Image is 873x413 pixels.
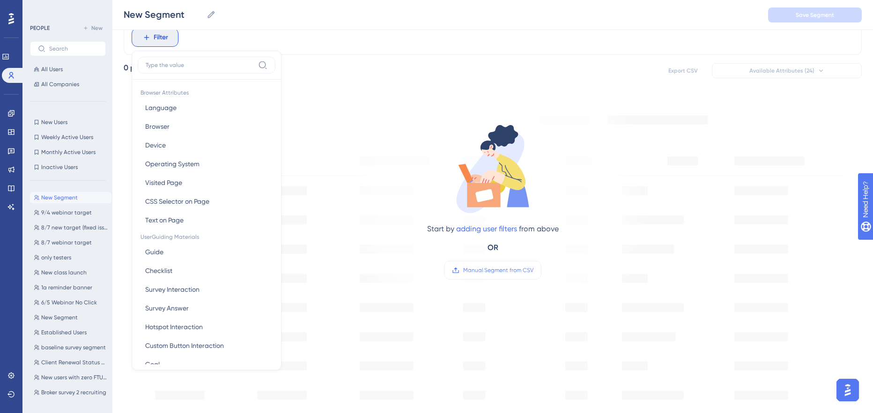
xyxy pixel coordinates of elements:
[145,265,172,276] span: Checklist
[30,24,50,32] div: PEOPLE
[30,357,111,368] button: Client Renewal Status Pills Are Present
[138,229,275,243] span: UserGuiding Materials
[427,223,559,235] div: Start by from above
[145,214,184,226] span: Text on Page
[154,32,168,43] span: Filter
[145,196,209,207] span: CSS Selector on Page
[659,63,706,78] button: Export CSV
[41,66,63,73] span: All Users
[30,117,106,128] button: New Users
[145,359,160,370] span: Goal
[41,254,71,261] span: only testers
[41,284,92,291] span: 1a reminder banner
[41,299,97,306] span: 6/5 Webinar No Click
[138,243,275,261] button: Guide
[41,239,92,246] span: 8/7 webinar target
[49,45,98,52] input: Search
[138,211,275,229] button: Text on Page
[30,342,111,353] button: baseline survey segment
[41,344,106,351] span: baseline survey segment
[30,237,111,248] button: 8/7 webinar target
[138,261,275,280] button: Checklist
[138,98,275,117] button: Language
[138,85,275,98] span: Browser Attributes
[138,136,275,155] button: Device
[834,376,862,404] iframe: UserGuiding AI Assistant Launcher
[146,61,254,69] input: Type the value
[30,64,106,75] button: All Users
[138,355,275,374] button: Goal
[91,24,103,32] span: New
[145,177,182,188] span: Visited Page
[138,280,275,299] button: Survey Interaction
[30,297,111,308] button: 6/5 Webinar No Click
[124,8,203,21] input: Segment Name
[30,327,111,338] button: Established Users
[138,155,275,173] button: Operating System
[41,359,108,366] span: Client Renewal Status Pills Are Present
[30,207,111,218] button: 9/4 webinar target
[138,117,275,136] button: Browser
[145,321,203,332] span: Hotspot Interaction
[712,63,862,78] button: Available Attributes (24)
[30,312,111,323] button: New Segment
[41,194,78,201] span: New Segment
[796,11,834,19] span: Save Segment
[30,267,111,278] button: New class launch
[41,224,108,231] span: 8/7 new target (fixed issue)
[30,79,106,90] button: All Companies
[80,22,106,34] button: New
[145,302,189,314] span: Survey Answer
[41,374,108,381] span: New users with zero FTUE engagement
[30,372,111,383] button: New users with zero FTUE engagement
[30,252,111,263] button: only testers
[132,28,178,47] button: Filter
[463,266,533,274] span: Manual Segment from CSV
[41,81,79,88] span: All Companies
[138,192,275,211] button: CSS Selector on Page
[145,140,166,151] span: Device
[749,67,814,74] span: Available Attributes (24)
[145,102,177,113] span: Language
[145,246,163,258] span: Guide
[145,284,200,295] span: Survey Interaction
[41,269,87,276] span: New class launch
[41,133,93,141] span: Weekly Active Users
[30,192,111,203] button: New Segment
[488,242,498,253] div: OR
[30,222,111,233] button: 8/7 new target (fixed issue)
[30,387,111,398] button: Broker survey 2 recruiting
[145,340,224,351] span: Custom Button Interaction
[456,224,517,233] a: adding user filters
[41,329,87,336] span: Established Users
[138,317,275,336] button: Hotspot Interaction
[41,389,106,396] span: Broker survey 2 recruiting
[41,314,78,321] span: New Segment
[41,209,92,216] span: 9/4 webinar target
[30,147,106,158] button: Monthly Active Users
[22,2,59,14] span: Need Help?
[768,7,862,22] button: Save Segment
[30,162,106,173] button: Inactive Users
[145,121,170,132] span: Browser
[138,336,275,355] button: Custom Button Interaction
[668,67,698,74] span: Export CSV
[138,299,275,317] button: Survey Answer
[41,118,67,126] span: New Users
[138,173,275,192] button: Visited Page
[30,132,106,143] button: Weekly Active Users
[124,62,155,74] div: 0 people
[30,282,111,293] button: 1a reminder banner
[145,158,200,170] span: Operating System
[41,163,78,171] span: Inactive Users
[41,148,96,156] span: Monthly Active Users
